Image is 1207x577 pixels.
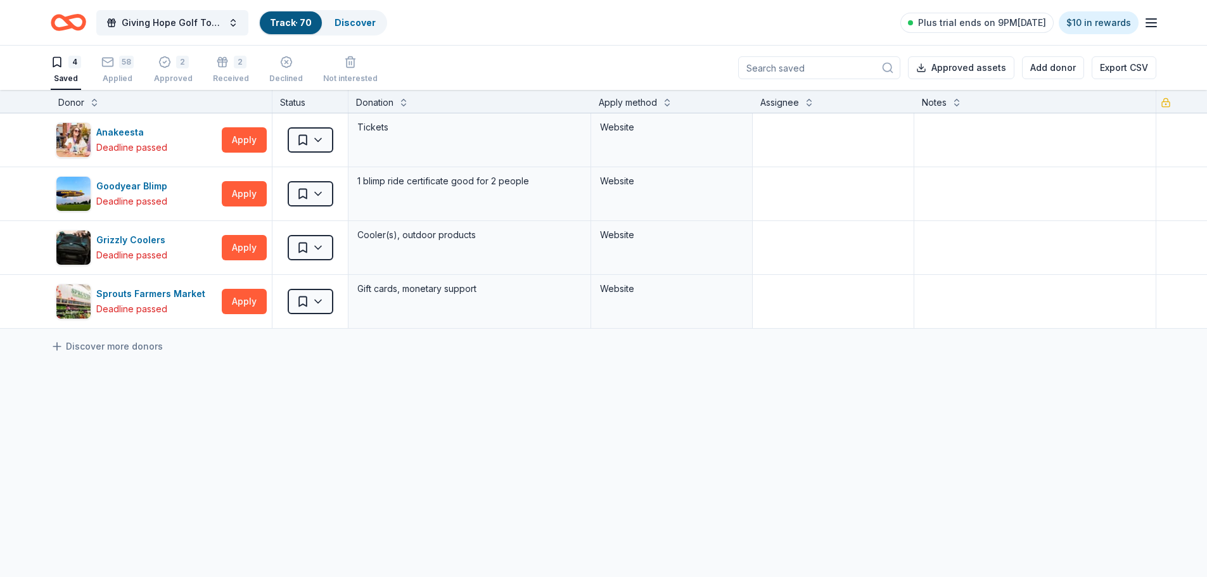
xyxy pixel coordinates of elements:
[738,56,900,79] input: Search saved
[154,73,193,84] div: Approved
[101,73,134,84] div: Applied
[222,289,267,314] button: Apply
[56,176,217,212] button: Image for Goodyear BlimpGoodyear BlimpDeadline passed
[213,51,249,90] button: 2Received
[51,73,81,84] div: Saved
[900,13,1054,33] a: Plus trial ends on 9PM[DATE]
[356,226,583,244] div: Cooler(s), outdoor products
[122,15,223,30] span: Giving Hope Golf Tournament
[760,95,799,110] div: Assignee
[96,286,210,301] div: Sprouts Farmers Market
[101,51,134,90] button: 58Applied
[51,51,81,90] button: 4Saved
[908,56,1014,79] button: Approved assets
[56,284,91,319] img: Image for Sprouts Farmers Market
[96,232,170,248] div: Grizzly Coolers
[222,235,267,260] button: Apply
[51,339,163,354] a: Discover more donors
[56,177,91,211] img: Image for Goodyear Blimp
[96,301,167,317] div: Deadline passed
[96,179,172,194] div: Goodyear Blimp
[272,90,348,113] div: Status
[918,15,1046,30] span: Plus trial ends on 9PM[DATE]
[269,51,303,90] button: Declined
[356,172,583,190] div: 1 blimp ride certificate good for 2 people
[323,51,378,90] button: Not interested
[96,10,248,35] button: Giving Hope Golf Tournament
[335,17,376,28] a: Discover
[119,56,134,68] div: 58
[234,56,246,68] div: 2
[270,17,312,28] a: Track· 70
[56,284,217,319] button: Image for Sprouts Farmers MarketSprouts Farmers MarketDeadline passed
[96,140,167,155] div: Deadline passed
[600,120,743,135] div: Website
[96,248,167,263] div: Deadline passed
[68,56,81,68] div: 4
[600,281,743,296] div: Website
[58,95,84,110] div: Donor
[356,118,583,136] div: Tickets
[51,8,86,37] a: Home
[1092,56,1156,79] button: Export CSV
[56,230,217,265] button: Image for Grizzly CoolersGrizzly CoolersDeadline passed
[222,127,267,153] button: Apply
[176,56,189,68] div: 2
[213,73,249,84] div: Received
[1022,56,1084,79] button: Add donor
[56,122,217,158] button: Image for AnakeestaAnakeestaDeadline passed
[323,73,378,84] div: Not interested
[600,227,743,243] div: Website
[356,95,393,110] div: Donation
[922,95,947,110] div: Notes
[269,73,303,84] div: Declined
[96,194,167,209] div: Deadline passed
[154,51,193,90] button: 2Approved
[56,231,91,265] img: Image for Grizzly Coolers
[600,174,743,189] div: Website
[222,181,267,206] button: Apply
[56,123,91,157] img: Image for Anakeesta
[599,95,657,110] div: Apply method
[356,280,583,298] div: Gift cards, monetary support
[96,125,167,140] div: Anakeesta
[1059,11,1139,34] a: $10 in rewards
[259,10,387,35] button: Track· 70Discover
